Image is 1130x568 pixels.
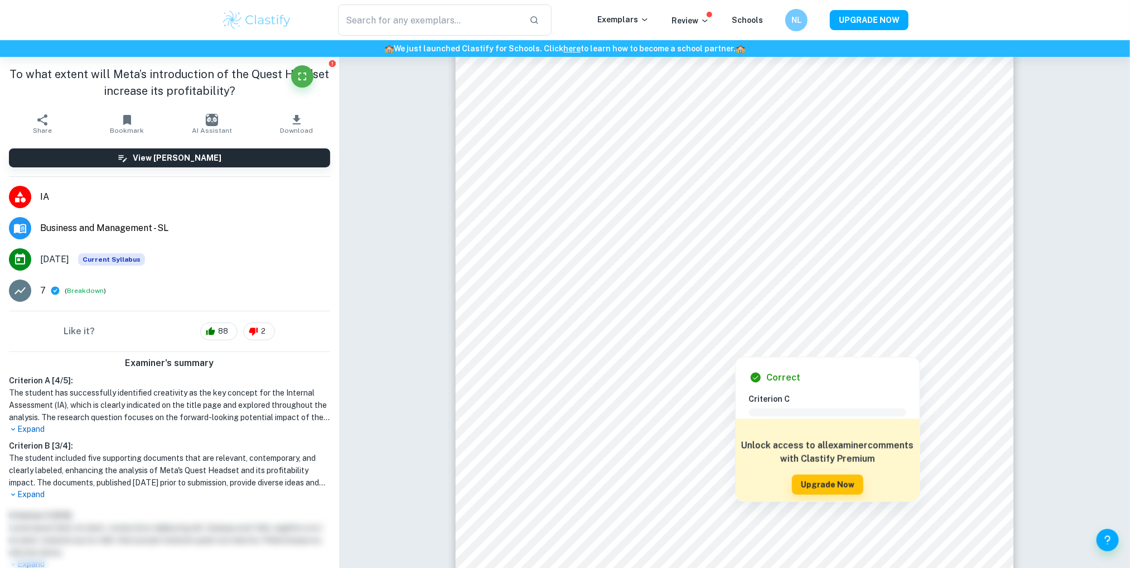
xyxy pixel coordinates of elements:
h1: The student has successfully identified creativity as the key concept for the Internal Assessment... [9,387,330,423]
button: UPGRADE NOW [830,10,909,30]
p: Expand [9,489,330,500]
p: 7 [40,284,46,297]
div: 88 [200,322,238,340]
button: Fullscreen [291,65,313,88]
h1: The student included five supporting documents that are relevant, contemporary, and clearly label... [9,452,330,489]
h6: NL [790,14,803,26]
h6: Criterion B [ 3 / 4 ]: [9,440,330,452]
button: Help and Feedback [1097,529,1119,551]
h6: Correct [767,371,801,384]
h1: To what extent will Meta’s introduction of the Quest Headset increase its profitability? [9,66,330,99]
span: Download [280,127,313,134]
button: Upgrade Now [792,475,863,495]
span: [DATE] [40,253,69,266]
h6: View [PERSON_NAME] [133,152,221,164]
span: Current Syllabus [78,253,145,266]
h6: Unlock access to all examiner comments with Clastify Premium [741,439,914,466]
span: Business and Management - SL [40,222,330,235]
span: 2 [255,326,272,337]
button: Breakdown [67,286,104,296]
h6: Like it? [64,325,95,338]
span: 🏫 [385,44,394,53]
h6: Criterion A [ 4 / 5 ]: [9,374,330,387]
div: 2 [243,322,275,340]
img: AI Assistant [206,114,218,126]
a: here [564,44,581,53]
span: Bookmark [110,127,144,134]
button: Download [254,108,339,139]
span: 88 [212,326,234,337]
p: Review [672,15,709,27]
h6: We just launched Clastify for Schools. Click to learn how to become a school partner. [2,42,1128,55]
button: Bookmark [85,108,170,139]
span: IA [40,190,330,204]
span: ( ) [65,286,106,296]
input: Search for any exemplars... [338,4,520,36]
span: Share [33,127,52,134]
div: This exemplar is based on the current syllabus. Feel free to refer to it for inspiration/ideas wh... [78,253,145,266]
p: Expand [9,423,330,435]
img: Clastify logo [221,9,292,31]
p: Exemplars [597,13,649,26]
button: View [PERSON_NAME] [9,148,330,167]
span: AI Assistant [192,127,232,134]
button: AI Assistant [170,108,254,139]
h6: Examiner's summary [4,357,335,370]
a: Schools [732,16,763,25]
span: 🏫 [736,44,746,53]
button: NL [785,9,808,31]
button: Report issue [329,59,337,68]
h6: Criterion C [749,393,915,406]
